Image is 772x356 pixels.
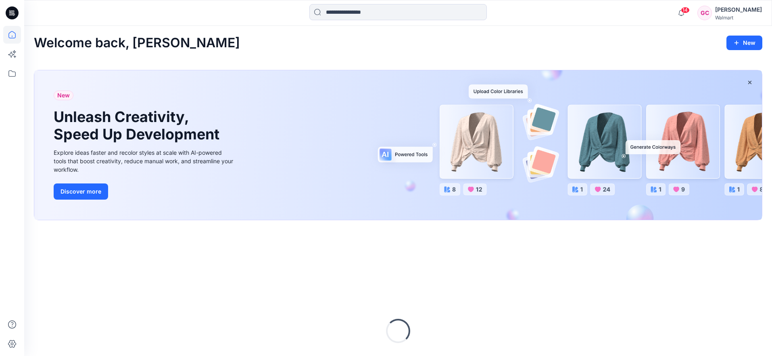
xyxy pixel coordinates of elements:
div: [PERSON_NAME] [715,5,762,15]
h2: Welcome back, [PERSON_NAME] [34,36,240,51]
span: 14 [681,7,690,13]
span: New [57,91,70,100]
div: Walmart [715,15,762,21]
a: Discover more [54,183,235,200]
div: GC [697,6,712,20]
div: Explore ideas faster and recolor styles at scale with AI-powered tools that boost creativity, red... [54,148,235,174]
button: Discover more [54,183,108,200]
button: New [726,36,762,50]
h1: Unleash Creativity, Speed Up Development [54,108,223,143]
